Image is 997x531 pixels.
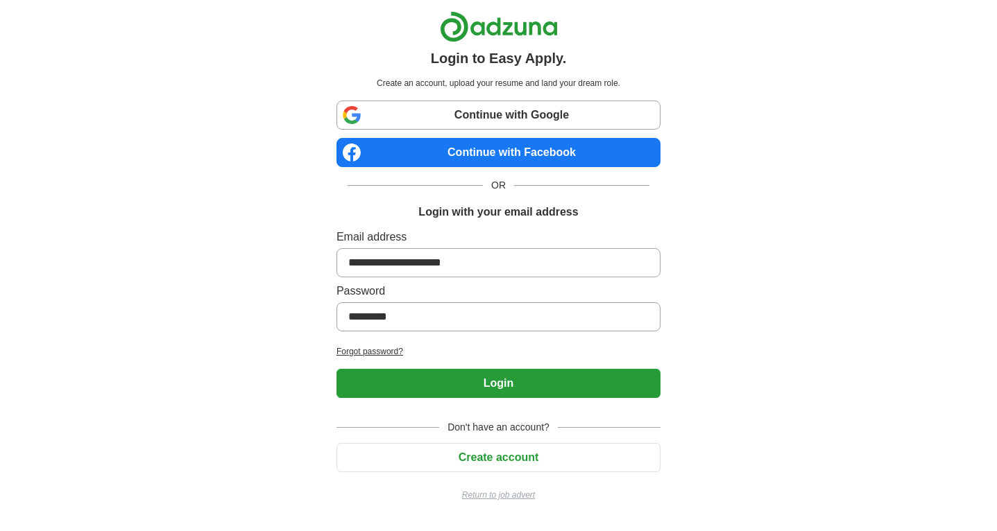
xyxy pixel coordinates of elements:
button: Login [336,369,661,398]
h1: Login to Easy Apply. [431,48,567,69]
a: Continue with Facebook [336,138,661,167]
a: Forgot password? [336,345,661,358]
button: Create account [336,443,661,472]
p: Create an account, upload your resume and land your dream role. [339,77,658,89]
img: Adzuna logo [440,11,558,42]
a: Return to job advert [336,489,661,501]
a: Create account [336,451,661,463]
label: Email address [336,229,661,245]
h1: Login with your email address [418,204,578,220]
span: Don't have an account? [439,420,558,435]
span: OR [483,178,514,193]
a: Continue with Google [336,101,661,130]
label: Password [336,283,661,299]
